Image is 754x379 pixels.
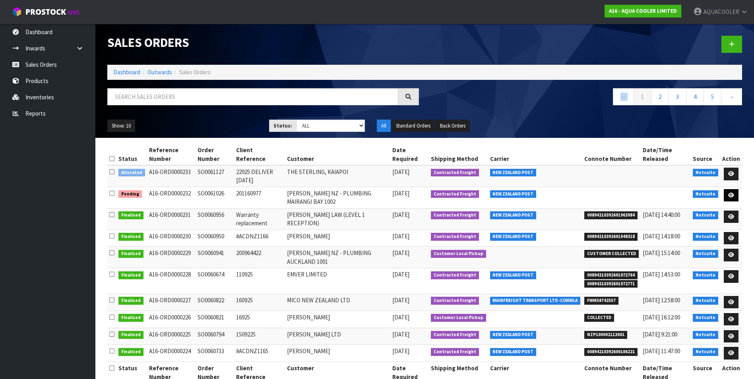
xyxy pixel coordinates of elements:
button: All [377,120,391,132]
span: [DATE] [392,232,409,240]
td: A16-ORD0000224 [147,345,196,362]
span: 00894210392601972764 [584,271,638,279]
span: Finalised [118,250,143,258]
span: [DATE] 12:58:00 [643,296,680,304]
td: A16-ORD0000227 [147,294,196,311]
span: [DATE] [392,347,409,355]
span: Contracted Freight [431,331,479,339]
td: A16-ORD0000230 [147,230,196,247]
span: Netsuite [693,250,718,258]
th: Source [691,144,720,165]
span: Contracted Freight [431,271,479,279]
a: 4 [686,88,704,105]
td: [PERSON_NAME] [285,230,390,247]
td: SO0060822 [196,294,234,311]
td: 22925 DELIVER [DATE] [234,165,285,187]
span: Netsuite [693,331,718,339]
span: [DATE] [392,249,409,257]
td: A16-ORD0000233 [147,165,196,187]
nav: Page navigation [431,88,742,108]
td: EMVER LIMITED [285,268,390,294]
span: COLLECTED [584,314,614,322]
span: [DATE] 14:18:00 [643,232,680,240]
th: Order Number [196,144,234,165]
button: Show: 10 [107,120,135,132]
span: Contracted Freight [431,348,479,356]
td: A16-ORD0000229 [147,247,196,268]
span: Contracted Freight [431,233,479,241]
td: A16-ORD0000231 [147,208,196,230]
span: [DATE] [392,296,409,304]
td: [PERSON_NAME] NZ - PLUMBING AUCKLAND 1001 [285,247,390,268]
td: SO0061026 [196,187,234,208]
span: [DATE] 14:40:00 [643,211,680,219]
td: A16-ORD0000228 [147,268,196,294]
th: Client Reference [234,144,285,165]
td: THE STERLING, KAIAPOI [285,165,390,187]
th: Customer [285,144,390,165]
span: Netsuite [693,233,718,241]
span: Contracted Freight [431,169,479,177]
td: SO0060821 [196,311,234,328]
small: WMS [68,9,80,16]
th: Date Required [390,144,429,165]
td: SO0060950 [196,230,234,247]
td: #ACDNZ1166 [234,230,285,247]
td: A16-ORD0000225 [147,328,196,345]
span: Finalised [118,331,143,339]
span: Contracted Freight [431,297,479,305]
span: Finalised [118,348,143,356]
th: Carrier [488,144,583,165]
span: ProStock [25,7,66,17]
span: Contracted Freight [431,190,479,198]
span: [DATE] [392,331,409,338]
td: 110925 [234,268,285,294]
a: 3 [669,88,686,105]
span: MAINFREIGHT TRANSPORT LTD -CONWLA [490,297,581,305]
td: SO0060956 [196,208,234,230]
span: NEW ZEALAND POST [490,211,537,219]
span: [DATE] [392,168,409,176]
span: FWM58742557 [584,297,618,305]
span: Netsuite [693,314,718,322]
span: [DATE] 15:14:00 [643,249,680,257]
span: NEW ZEALAND POST [490,331,537,339]
td: A16-ORD0000226 [147,311,196,328]
a: Dashboard [113,68,140,76]
td: 201160977 [234,187,285,208]
span: Netsuite [693,348,718,356]
span: Finalised [118,314,143,322]
span: 00894210392601948318 [584,233,638,241]
span: 00894210392601963984 [584,211,638,219]
td: MICO NEW ZEALAND LTD [285,294,390,311]
span: CUSTOMER COLLECTED [584,250,639,258]
td: A16-ORD0000232 [147,187,196,208]
span: Netsuite [693,271,718,279]
a: 2 [651,88,669,105]
td: SO0060794 [196,328,234,345]
td: SO0060674 [196,268,234,294]
span: Customer Local Pickup [431,250,486,258]
td: [PERSON_NAME] [285,345,390,362]
span: Netsuite [693,297,718,305]
td: Warranty replacement [234,208,285,230]
span: Netsuite [693,190,718,198]
td: 160925 [234,294,285,311]
span: Finalised [118,211,143,219]
img: cube-alt.png [12,7,22,17]
span: NEW ZEALAND POST [490,233,537,241]
td: [PERSON_NAME] [285,311,390,328]
span: NEW ZEALAND POST [490,271,537,279]
td: 1509225 [234,328,285,345]
td: [PERSON_NAME] NZ - PLUMBING MAIRANGI BAY 1002 [285,187,390,208]
td: 200964422 [234,247,285,268]
span: Pending [118,190,142,198]
td: [PERSON_NAME] LAW (LEVEL 1 RECEPTION) [285,208,390,230]
strong: Status: [273,122,292,129]
span: [DATE] [392,271,409,278]
a: 5 [704,88,721,105]
a: ← [613,88,634,105]
span: Finalised [118,271,143,279]
span: Finalised [118,233,143,241]
h1: Sales Orders [107,36,419,50]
